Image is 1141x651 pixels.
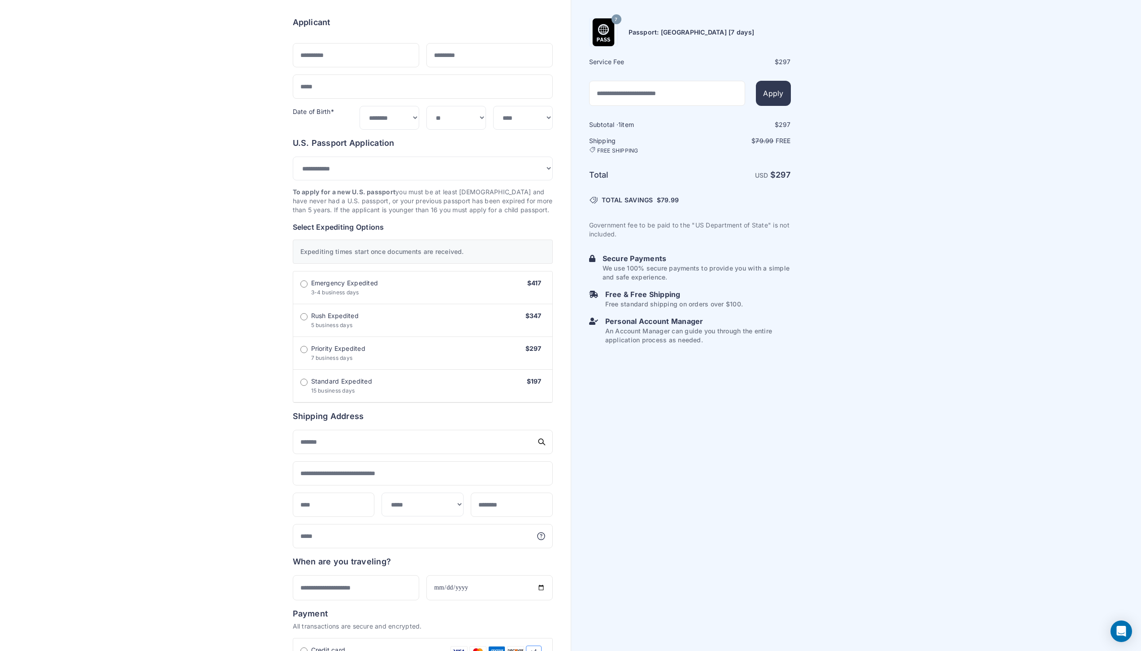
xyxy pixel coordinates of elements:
[615,13,617,25] span: 7
[603,253,791,264] h6: Secure Payments
[691,57,791,66] div: $
[605,289,743,300] h6: Free & Free Shipping
[605,316,791,327] h6: Personal Account Manager
[311,322,353,328] span: 5 business days
[311,279,378,288] span: Emergency Expedited
[311,289,359,296] span: 3-4 business days
[691,136,791,145] p: $
[527,279,542,287] span: $417
[293,240,553,264] div: Expediting times start once documents are received.
[779,58,791,66] span: 297
[293,607,553,620] h6: Payment
[629,28,755,37] h6: Passport: [GEOGRAPHIC_DATA] [7 days]
[602,196,653,205] span: TOTAL SAVINGS
[293,108,334,115] label: Date of Birth*
[525,312,542,319] span: $347
[293,555,391,568] h6: When are you traveling?
[293,188,553,214] p: you must be at least [DEMOGRAPHIC_DATA] and have never had a U.S. passport, or your previous pass...
[597,147,638,154] span: FREE SHIPPING
[589,221,791,239] p: Government fee to be paid to the "US Department of State" is not included.
[589,120,689,129] h6: Subtotal · item
[1111,620,1132,642] div: Open Intercom Messenger
[657,196,679,205] span: $
[589,136,689,154] h6: Shipping
[311,387,355,394] span: 15 business days
[525,345,542,352] span: $297
[293,222,553,232] h6: Select Expediting Options
[776,170,791,179] span: 297
[755,171,768,179] span: USD
[311,311,359,320] span: Rush Expedited
[661,196,679,204] span: 79.99
[589,57,689,66] h6: Service Fee
[603,264,791,282] p: We use 100% secure payments to provide you with a simple and safe experience.
[293,622,553,631] p: All transactions are secure and encrypted.
[293,188,396,196] strong: To apply for a new U.S. passport
[293,16,330,29] h6: Applicant
[293,410,553,423] h6: Shipping Address
[605,327,791,345] p: An Account Manager can guide you through the entire application process as needed.
[776,137,791,144] span: Free
[755,137,773,144] span: 79.99
[311,344,365,353] span: Priority Expedited
[605,300,743,309] p: Free standard shipping on orders over $100.
[691,120,791,129] div: $
[589,169,689,181] h6: Total
[756,81,790,106] button: Apply
[618,121,621,128] span: 1
[311,377,372,386] span: Standard Expedited
[311,354,353,361] span: 7 business days
[770,170,791,179] strong: $
[590,18,617,46] img: Product Name
[293,137,553,149] h6: U.S. Passport Application
[527,377,542,385] span: $197
[537,532,546,541] svg: More information
[779,121,791,128] span: 297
